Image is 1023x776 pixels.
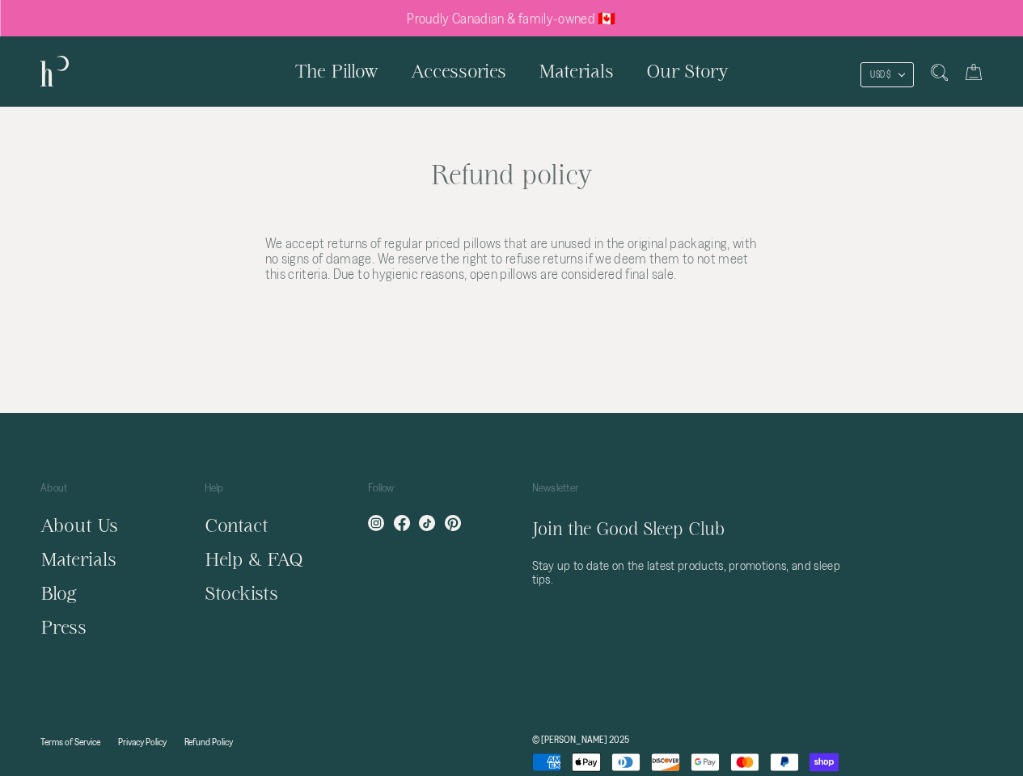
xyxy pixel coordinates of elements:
a: Stockists [205,583,278,603]
a: Refund Policy [184,736,233,747]
span: Materials [539,61,614,81]
span: The Pillow [295,61,378,81]
a: Privacy Policy [118,736,167,747]
a: Press [40,617,87,637]
p: Newsletter [532,479,860,508]
a: Accessories [395,36,522,106]
p: Stay up to date on the latest products, promotions, and sleep tips. [532,559,860,586]
a: Materials [40,549,116,569]
a: Blog [40,583,77,603]
p: Follow [368,479,492,508]
a: Contact [205,515,268,535]
span: Accessories [411,61,506,81]
a: Materials [522,36,630,106]
a: Terms of Service [40,736,100,747]
p: Help [205,479,328,508]
a: © [PERSON_NAME] 2025 [532,734,629,744]
p: Proudly Canadian & family-owned 🇨🇦 [407,11,616,27]
span: Our Story [646,61,729,81]
a: The Pillow [279,36,395,106]
h1: Refund policy [265,155,759,195]
a: Help & FAQ [205,549,303,569]
h5: Join the Good Sleep Club [532,517,860,542]
p: About [40,479,164,508]
p: We accept returns of regular priced pillows that are unused in the original packaging, with no si... [265,235,759,281]
a: About Us [40,515,118,535]
button: USD $ [860,62,914,87]
a: Our Story [630,36,745,106]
